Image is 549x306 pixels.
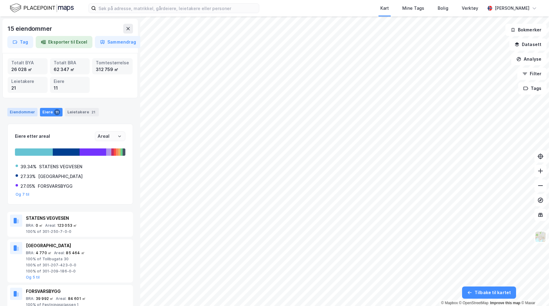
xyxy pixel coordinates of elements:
[7,36,33,48] button: Tag
[380,5,389,12] div: Kart
[495,5,529,12] div: [PERSON_NAME]
[441,301,458,305] a: Mapbox
[45,223,56,228] div: Areal :
[402,5,424,12] div: Mine Tags
[462,5,478,12] div: Verktøy
[535,231,546,243] img: Z
[54,78,86,85] div: Eiere
[11,66,44,73] div: 26 028 ㎡
[65,108,99,116] div: Leietakere
[7,108,38,116] div: Eiendommer
[95,132,125,141] input: ClearOpen
[518,82,547,94] button: Tags
[57,223,77,228] div: 123 053 ㎡
[54,109,60,115] div: 11
[26,275,40,280] button: Og 5 til
[26,296,34,301] div: BRA :
[36,36,92,48] button: Eksporter til Excel
[54,66,86,73] div: 62 347 ㎡
[459,301,489,305] a: OpenStreetMap
[26,251,34,255] div: BRA :
[462,286,516,299] button: Tilbake til kartet
[517,68,547,80] button: Filter
[10,3,74,13] img: logo.f888ab2527a4732fd821a326f86c7f29.svg
[11,59,44,66] div: Totalt BYA
[20,183,35,190] div: 27.05%
[20,163,37,170] div: 39.34%
[7,24,53,34] div: 15 eiendommer
[26,288,130,295] div: FORSVARSBYGG
[11,78,44,85] div: Leietakere
[40,108,63,116] div: Eiere
[54,59,86,66] div: Totalt BRA
[38,173,83,180] div: [GEOGRAPHIC_DATA]
[117,134,122,139] button: Open
[518,277,549,306] iframe: Chat Widget
[96,59,129,66] div: Tomtestørrelse
[16,192,30,197] button: Og 7 til
[96,66,129,73] div: 312 759 ㎡
[96,4,259,13] input: Søk på adresse, matrikkel, gårdeiere, leietakere eller personer
[11,85,44,91] div: 21
[90,109,96,115] div: 21
[38,183,73,190] div: FORSVARSBYGG
[511,53,547,65] button: Analyse
[54,251,65,255] div: Areal :
[26,223,34,228] div: BRA :
[20,173,36,180] div: 27.33%
[36,251,52,255] div: 4 770 ㎡
[15,133,95,140] div: Eiere etter areal
[438,5,448,12] div: Bolig
[509,38,547,51] button: Datasett
[490,301,520,305] a: Improve this map
[68,296,86,301] div: 84 601 ㎡
[26,242,130,249] div: [GEOGRAPHIC_DATA]
[66,251,85,255] div: 85 464 ㎡
[26,229,130,234] div: 100% of 301-250-7-0-0
[36,223,43,228] div: 0 ㎡
[505,24,547,36] button: Bokmerker
[95,36,141,48] button: Sammendrag
[39,163,82,170] div: STATENS VEGVESEN
[26,269,130,274] div: 100% of 301-209-186-0-0
[26,257,130,262] div: 100% of Tollbugata 30
[54,85,86,91] div: 11
[518,277,549,306] div: Kontrollprogram for chat
[36,296,54,301] div: 39 992 ㎡
[56,296,66,301] div: Areal :
[26,215,130,222] div: STATENS VEGVESEN
[26,263,130,268] div: 100% of 301-207-423-0-0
